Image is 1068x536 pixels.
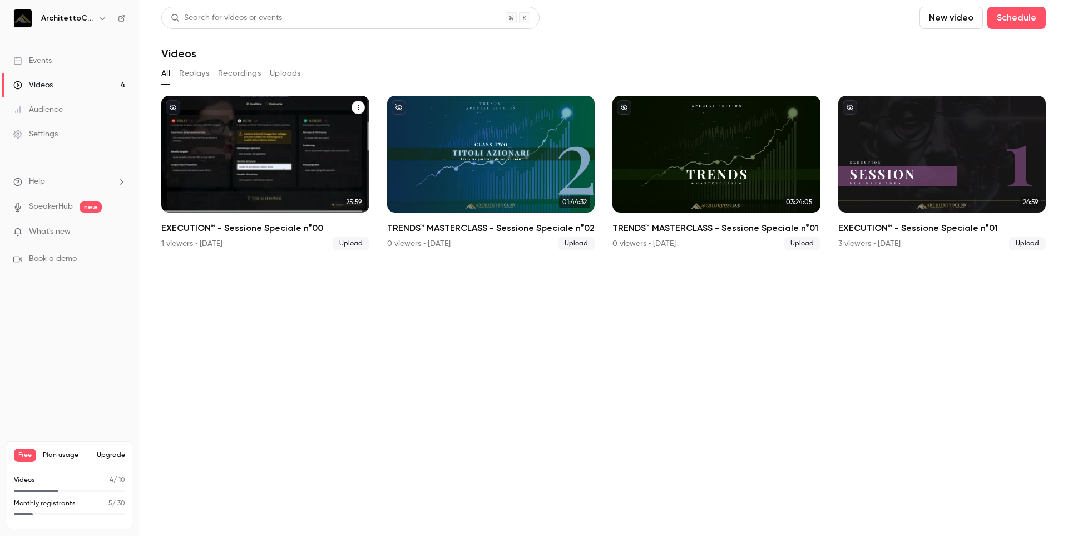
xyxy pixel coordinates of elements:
[838,238,901,249] div: 3 viewers • [DATE]
[987,7,1046,29] button: Schedule
[29,226,71,238] span: What's new
[387,96,595,250] li: TRENDS™ MASTERCLASS - Sessione Speciale n°02
[108,499,125,509] p: / 30
[270,65,301,82] button: Uploads
[41,13,93,24] h6: ArchitettoClub
[14,475,35,485] p: Videos
[612,222,820,235] h2: TRENDS™ MASTERCLASS - Sessione Speciale n°01
[387,238,451,249] div: 0 viewers • [DATE]
[558,237,595,250] span: Upload
[29,201,73,213] a: SpeakerHub
[392,100,406,115] button: unpublished
[1020,196,1041,208] span: 26:59
[161,96,369,250] li: EXECUTION™ - Sessione Speciale n°00
[13,176,126,188] li: help-dropdown-opener
[333,237,369,250] span: Upload
[14,449,36,462] span: Free
[108,500,112,507] span: 5
[161,65,170,82] button: All
[617,100,631,115] button: unpublished
[179,65,209,82] button: Replays
[161,7,1046,529] section: Videos
[612,96,820,250] a: 03:24:05TRENDS™ MASTERCLASS - Sessione Speciale n°010 viewers • [DATE]Upload
[13,55,52,66] div: Events
[110,477,113,484] span: 4
[97,451,125,460] button: Upgrade
[843,100,857,115] button: unpublished
[1009,237,1046,250] span: Upload
[29,176,45,188] span: Help
[13,129,58,140] div: Settings
[13,80,53,91] div: Videos
[80,201,102,213] span: new
[161,238,222,249] div: 1 viewers • [DATE]
[161,222,369,235] h2: EXECUTION™ - Sessione Speciale n°00
[29,253,77,265] span: Book a demo
[612,96,820,250] li: TRENDS™ MASTERCLASS - Sessione Speciale n°01
[387,96,595,250] a: 01:44:32TRENDS™ MASTERCLASS - Sessione Speciale n°020 viewers • [DATE]Upload
[161,96,369,250] a: 25:59EXECUTION™ - Sessione Speciale n°001 viewers • [DATE]Upload
[838,96,1046,250] li: EXECUTION™ - Sessione Speciale n°01
[13,104,63,115] div: Audience
[218,65,261,82] button: Recordings
[161,47,196,60] h1: Videos
[783,196,816,208] span: 03:24:05
[559,196,590,208] span: 01:44:32
[110,475,125,485] p: / 10
[343,196,365,208] span: 25:59
[387,222,595,235] h2: TRENDS™ MASTERCLASS - Sessione Speciale n°02
[838,96,1046,250] a: 26:59EXECUTION™ - Sessione Speciale n°013 viewers • [DATE]Upload
[43,451,90,460] span: Plan usage
[919,7,983,29] button: New video
[838,222,1046,235] h2: EXECUTION™ - Sessione Speciale n°01
[161,96,1046,250] ul: Videos
[14,9,32,27] img: ArchitettoClub
[612,238,676,249] div: 0 viewers • [DATE]
[171,12,282,24] div: Search for videos or events
[166,100,180,115] button: unpublished
[14,499,76,509] p: Monthly registrants
[784,237,820,250] span: Upload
